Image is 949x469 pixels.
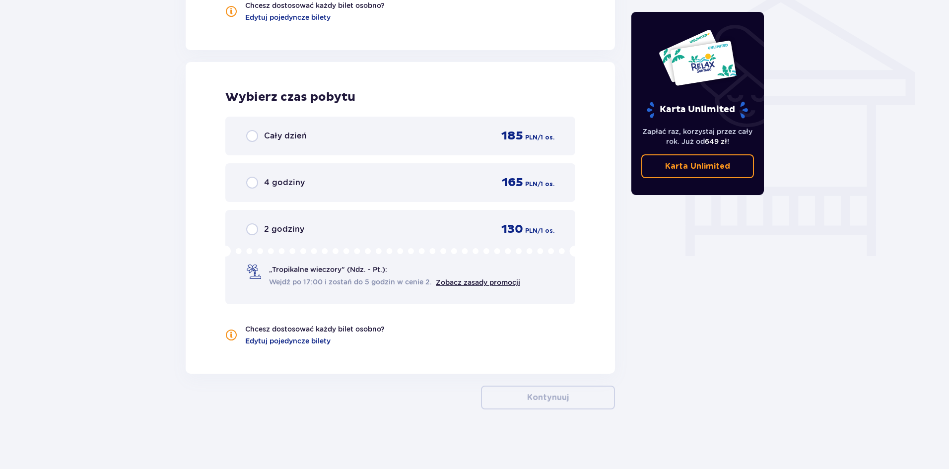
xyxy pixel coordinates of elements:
a: Edytuj pojedyncze bilety [245,336,331,346]
p: Chcesz dostosować każdy bilet osobno? [245,0,385,10]
span: 185 [501,129,523,143]
p: Zapłać raz, korzystaj przez cały rok. Już od ! [641,127,754,146]
span: Cały dzień [264,131,307,141]
span: 2 godziny [264,224,304,235]
button: Kontynuuj [481,386,615,409]
span: 649 zł [705,137,727,145]
a: Edytuj pojedyncze bilety [245,12,331,22]
p: Chcesz dostosować każdy bilet osobno? [245,324,385,334]
span: / 1 os. [538,133,554,142]
p: Kontynuuj [527,392,569,403]
img: Dwie karty całoroczne do Suntago z napisem 'UNLIMITED RELAX', na białym tle z tropikalnymi liśćmi... [658,29,737,86]
span: PLN [525,133,538,142]
span: / 1 os. [538,180,554,189]
span: „Tropikalne wieczory" (Ndz. - Pt.): [269,265,387,274]
span: PLN [525,180,538,189]
a: Karta Unlimited [641,154,754,178]
h2: Wybierz czas pobytu [225,90,575,105]
span: 4 godziny [264,177,305,188]
span: 130 [501,222,523,237]
a: Zobacz zasady promocji [436,278,520,286]
span: 165 [502,175,523,190]
p: Karta Unlimited [665,161,730,172]
span: / 1 os. [538,226,554,235]
span: PLN [525,226,538,235]
span: Wejdź po 17:00 i zostań do 5 godzin w cenie 2. [269,277,432,287]
p: Karta Unlimited [646,101,749,119]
